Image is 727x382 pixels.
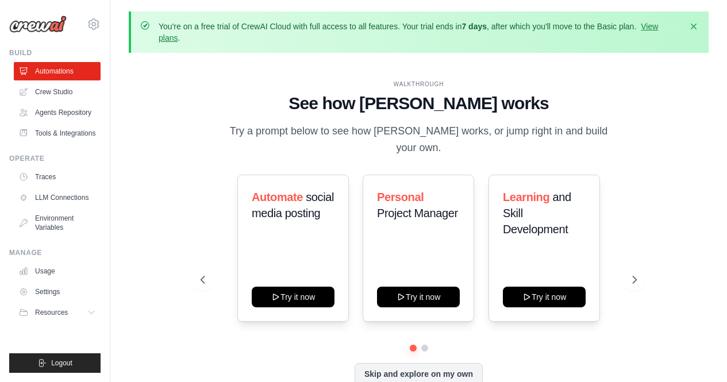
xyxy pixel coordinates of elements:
span: Learning [503,191,549,203]
a: LLM Connections [14,188,101,207]
a: Agents Repository [14,103,101,122]
img: Logo [9,16,67,33]
div: Manage [9,248,101,257]
div: WALKTHROUGH [201,80,637,88]
p: You're on a free trial of CrewAI Cloud with full access to all features. Your trial ends in , aft... [159,21,681,44]
a: Usage [14,262,101,280]
span: social media posting [252,191,334,219]
p: Try a prompt below to see how [PERSON_NAME] works, or jump right in and build your own. [226,123,612,157]
a: Traces [14,168,101,186]
div: Build [9,48,101,57]
button: Try it now [503,287,586,307]
button: Try it now [377,287,460,307]
a: Automations [14,62,101,80]
span: Resources [35,308,68,317]
a: Settings [14,283,101,301]
button: Resources [14,303,101,322]
span: Automate [252,191,303,203]
span: and Skill Development [503,191,571,236]
strong: 7 days [461,22,487,31]
button: Try it now [252,287,334,307]
a: Tools & Integrations [14,124,101,142]
span: Logout [51,358,72,368]
a: Environment Variables [14,209,101,237]
a: Crew Studio [14,83,101,101]
span: Personal [377,191,424,203]
div: Operate [9,154,101,163]
h1: See how [PERSON_NAME] works [201,93,637,114]
button: Logout [9,353,101,373]
span: Project Manager [377,207,458,219]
